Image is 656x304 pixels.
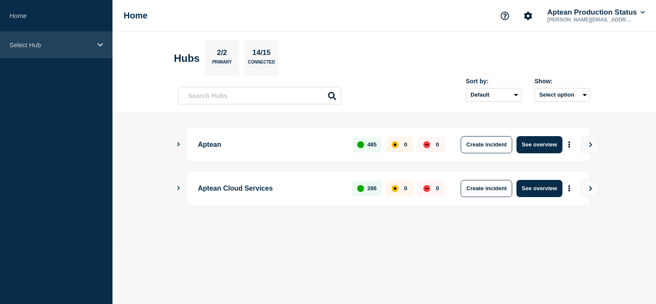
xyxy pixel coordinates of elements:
p: 485 [367,141,377,148]
div: up [357,141,364,148]
div: up [357,185,364,192]
button: See overview [516,136,562,153]
p: 0 [436,141,439,148]
button: Show Connected Hubs [176,141,181,148]
button: View [581,180,598,197]
h1: Home [124,11,148,21]
p: Aptean Cloud Services [198,180,343,197]
p: Aptean [198,136,343,153]
h2: Hubs [174,52,200,64]
div: Show: [535,78,590,85]
div: affected [392,185,398,192]
button: Show Connected Hubs [176,185,181,192]
button: Aptean Production Status [546,8,647,17]
p: Connected [248,60,275,69]
button: More actions [564,180,575,196]
select: Sort by [466,88,522,102]
p: 286 [367,185,377,192]
p: Primary [212,60,232,69]
button: Account settings [519,7,537,25]
button: Create incident [461,136,512,153]
p: 0 [436,185,439,192]
button: View [581,136,598,153]
button: Select option [535,88,590,102]
p: 0 [404,141,407,148]
button: Support [496,7,514,25]
p: 0 [404,185,407,192]
div: Sort by: [466,78,522,85]
p: 2/2 [214,49,231,60]
button: Create incident [461,180,512,197]
input: Search Hubs [178,87,341,104]
button: See overview [516,180,562,197]
p: 14/15 [249,49,274,60]
p: Select Hub [9,41,92,49]
button: More actions [564,137,575,152]
div: down [423,141,430,148]
p: [PERSON_NAME][EMAIL_ADDRESS][DOMAIN_NAME] [546,17,635,23]
div: down [423,185,430,192]
div: affected [392,141,398,148]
